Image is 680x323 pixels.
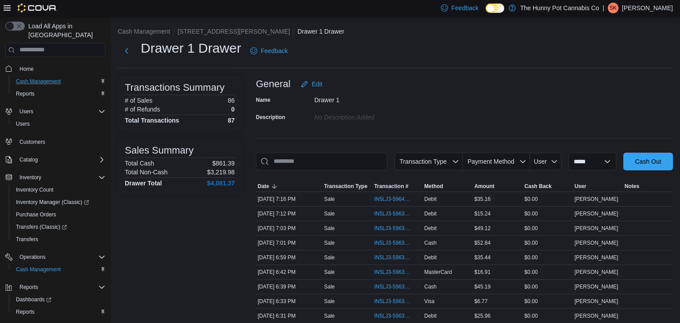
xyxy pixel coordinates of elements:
span: [PERSON_NAME] [575,225,618,232]
span: Transfers (Classic) [16,223,67,231]
a: Transfers [12,234,42,245]
button: Drawer 1 Drawer [297,28,344,35]
span: Reports [16,308,35,315]
h4: 87 [228,117,235,124]
span: Inventory [16,172,105,183]
h4: Drawer Total [125,180,162,187]
p: Sale [324,312,335,319]
button: Cash Management [118,28,170,35]
span: Dashboards [12,294,105,305]
h6: Total Cash [125,160,154,167]
button: Cash Back [523,181,573,192]
span: Transfers (Classic) [12,222,105,232]
div: [DATE] 7:16 PM [256,194,322,204]
a: Home [16,64,37,74]
div: Saif Kazi [608,3,618,13]
span: Debit [424,254,437,261]
button: IN5LJ3-5963469 [374,296,421,307]
div: [DATE] 6:42 PM [256,267,322,277]
span: [PERSON_NAME] [575,283,618,290]
button: User [530,153,561,170]
span: Transaction Type [399,158,447,165]
button: Operations [16,252,49,262]
p: 0 [231,106,235,113]
span: IN5LJ3-5963837 [374,239,412,246]
span: [PERSON_NAME] [575,254,618,261]
span: Reports [16,282,105,292]
img: Cova [18,4,57,12]
p: Sale [324,239,335,246]
p: Sale [324,196,335,203]
span: Cash [424,239,437,246]
a: Dashboards [12,294,55,305]
span: Inventory [19,174,41,181]
input: Dark Mode [486,4,504,13]
div: [DATE] 7:03 PM [256,223,322,234]
span: $49.12 [474,225,491,232]
div: $0.00 [523,238,573,248]
p: 86 [228,97,235,104]
div: $0.00 [523,296,573,307]
span: Operations [19,254,46,261]
div: $0.00 [523,223,573,234]
span: Date [258,183,269,190]
span: [PERSON_NAME] [575,269,618,276]
span: IN5LJ3-5963868 [374,225,412,232]
button: IN5LJ3-5963592 [374,267,421,277]
a: Inventory Count [12,185,57,195]
button: IN5LJ3-5963449 [374,311,421,321]
span: Cash Out [635,157,661,166]
span: $15.24 [474,210,491,217]
button: User [573,181,623,192]
button: Amount [472,181,522,192]
span: [PERSON_NAME] [575,196,618,203]
div: [DATE] 7:12 PM [256,208,322,219]
span: IN5LJ3-5963469 [374,298,412,305]
span: $25.96 [474,312,491,319]
button: Transfers [9,233,109,246]
a: Reports [12,88,38,99]
p: The Hunny Pot Cannabis Co [520,3,599,13]
button: Transaction # [372,181,422,192]
span: Reports [12,307,105,317]
span: Inventory Manager (Classic) [16,199,89,206]
button: IN5LJ3-5963811 [374,252,421,263]
span: Purchase Orders [12,209,105,220]
div: $0.00 [523,267,573,277]
span: Customers [19,138,45,146]
div: No Description added [314,110,433,121]
nav: An example of EuiBreadcrumbs [118,27,673,38]
span: Users [16,120,30,127]
span: Cash Management [16,78,61,85]
span: Method [424,183,443,190]
span: Payment Method [467,158,514,165]
p: Sale [324,225,335,232]
span: Reports [16,90,35,97]
span: Home [19,65,34,73]
h3: Transactions Summary [125,82,224,93]
button: Users [2,105,109,118]
span: Cash Management [12,264,105,275]
button: Date [256,181,322,192]
span: Operations [16,252,105,262]
span: Transaction # [374,183,408,190]
span: [PERSON_NAME] [575,210,618,217]
button: Users [9,118,109,130]
span: MasterCard [424,269,452,276]
p: Sale [324,298,335,305]
span: Visa [424,298,434,305]
span: Transfers [12,234,105,245]
div: $0.00 [523,281,573,292]
span: Cash [424,283,437,290]
button: Notes [623,181,673,192]
button: IN5LJ3-5963868 [374,223,421,234]
h6: Total Non-Cash [125,169,168,176]
span: Edit [312,80,322,88]
button: Transaction Type [394,153,463,170]
a: Users [12,119,33,129]
span: Transaction Type [324,183,367,190]
span: $45.19 [474,283,491,290]
span: Reports [12,88,105,99]
button: Reports [9,306,109,318]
